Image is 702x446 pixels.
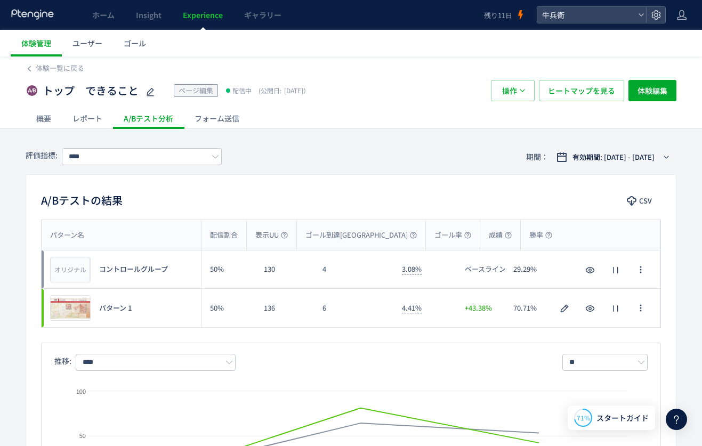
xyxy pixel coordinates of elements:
[572,152,655,163] span: 有効期間: [DATE] - [DATE]
[314,289,393,327] div: 6
[41,192,123,209] h2: A/Bテストの結果
[99,264,168,274] span: コントロールグループ
[113,108,184,129] div: A/Bテスト分析
[179,85,213,95] span: ページ編集
[21,38,51,48] span: 体験管理
[183,10,223,20] span: Experience
[255,230,288,240] span: 表示UU
[619,192,661,209] button: CSV
[434,230,471,240] span: ゴール率
[76,388,86,395] text: 100
[50,230,84,240] span: パターン名
[255,250,314,288] div: 130
[99,303,132,313] span: パターン 1
[465,303,492,313] span: +43.38%
[539,7,634,23] span: 牛兵衛
[550,149,676,166] button: 有効期間: [DATE] - [DATE]
[465,264,506,274] span: ベースライン
[124,38,146,48] span: ゴール
[505,250,554,288] div: 29.29%
[26,150,58,160] span: 評価指標:
[314,250,393,288] div: 4
[548,80,615,101] span: ヒートマップを見る
[62,108,113,129] div: レポート
[596,412,649,424] span: スタートガイド
[51,257,90,282] div: オリジナル
[628,80,676,101] button: 体験編集
[502,80,517,101] span: 操作
[638,80,667,101] span: 体験編集
[255,289,314,327] div: 136
[210,230,238,240] span: 配信割合
[639,192,652,209] span: CSV
[402,303,422,313] span: 4.41%
[259,86,281,95] span: (公開日:
[184,108,250,129] div: フォーム送信
[51,296,90,320] img: 56e0f0e2c75a5f88bd89c2246a158a9b1755302710427.jpeg
[402,264,422,274] span: 3.08%
[72,38,102,48] span: ユーザー
[577,413,590,422] span: 71%
[256,86,310,95] span: [DATE]）
[489,230,512,240] span: 成績
[539,80,624,101] button: ヒートマップを見る
[79,433,86,439] text: 50
[92,10,115,20] span: ホーム
[232,85,252,96] span: 配信中
[43,83,139,99] span: トップ できること
[54,355,71,366] span: 推移:
[244,10,281,20] span: ギャラリー
[529,230,552,240] span: 勝率
[201,289,255,327] div: 50%
[136,10,162,20] span: Insight
[36,63,84,73] span: 体験一覧に戻る
[201,250,255,288] div: 50%
[305,230,417,240] span: ゴール到達[GEOGRAPHIC_DATA]
[526,148,548,166] span: 期間：
[26,108,62,129] div: 概要
[505,289,554,327] div: 70.71%
[491,80,535,101] button: 操作
[484,10,512,20] span: 残り11日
